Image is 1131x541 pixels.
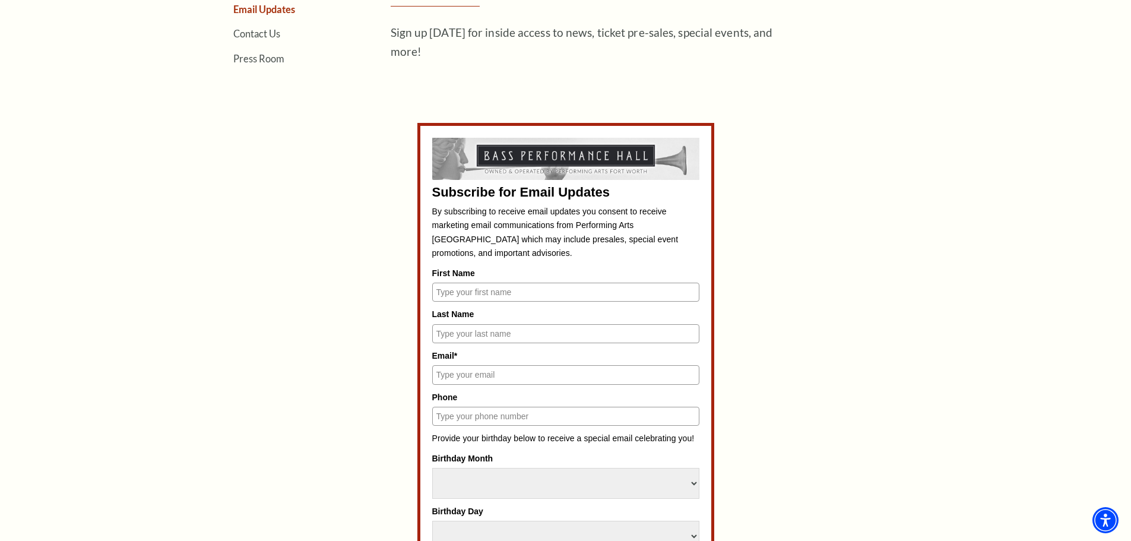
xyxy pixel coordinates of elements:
[432,365,699,384] input: Type your email
[432,505,699,518] label: Birthday Day
[432,283,699,302] input: Type your first name
[432,267,699,280] label: First Name
[432,391,699,404] label: Phone
[432,452,699,465] label: Birthday Month
[432,308,699,321] label: Last Name
[432,349,699,362] label: Email*
[432,432,699,446] p: Provide your birthday below to receive a special email celebrating you!
[432,186,699,199] div: Subscribe for Email Updates
[432,407,699,426] input: Type your phone number
[1092,507,1119,533] div: Accessibility Menu
[432,324,699,343] input: Type your last name
[391,23,777,61] p: Sign up [DATE] for inside access to news, ticket pre-sales, special events, and more!
[233,4,295,15] a: Email Updates
[233,28,280,39] a: Contact Us
[432,205,699,261] p: By subscribing to receive email updates you consent to receive marketing email communications fro...
[233,53,284,64] a: Press Room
